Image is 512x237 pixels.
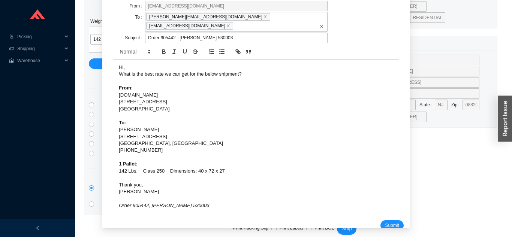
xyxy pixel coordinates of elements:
div: Thank you, [119,182,393,188]
div: [PHONE_NUMBER] [119,147,393,154]
span: Other Services [98,164,143,172]
span: close [226,24,230,28]
span: Pallets [99,1,125,10]
button: Submit [380,220,403,231]
span: Warehouse [17,55,62,67]
strong: From: [119,85,133,91]
div: [STREET_ADDRESS] [119,98,393,105]
span: left [35,226,40,230]
span: Ship [341,224,352,233]
button: Add Pallet [89,58,317,69]
div: [PERSON_NAME] [119,126,393,133]
span: RESIDENTIAL [413,15,443,20]
div: [GEOGRAPHIC_DATA], [GEOGRAPHIC_DATA] [119,140,393,147]
div: 142 Lbs. Class 250 Dimensions: 40 x 72 x 27 [119,168,393,174]
span: Picking [17,31,62,43]
button: Ship [337,223,356,235]
em: Order 905442, [PERSON_NAME] 530003 [119,203,209,208]
label: From [129,1,145,11]
span: [EMAIL_ADDRESS][DOMAIN_NAME] [146,22,233,30]
div: Return Address [334,36,493,50]
label: State [419,100,435,110]
span: Direct Services [98,84,144,93]
div: [GEOGRAPHIC_DATA] [119,106,393,112]
span: [PERSON_NAME][EMAIL_ADDRESS][DOMAIN_NAME] [146,13,270,21]
div: Hi, [119,64,393,71]
div: [DOMAIN_NAME] [119,92,393,98]
label: To [135,12,145,22]
strong: To: [119,120,126,125]
div: [PERSON_NAME] [119,188,393,195]
th: Weight [89,16,134,27]
div: What is the best rate we can get for the below shipment? [119,71,393,78]
input: [PERSON_NAME][EMAIL_ADDRESS][DOMAIN_NAME]close[EMAIL_ADDRESS][DOMAIN_NAME]closeclose [234,22,240,30]
label: Zip [451,100,463,110]
span: close [263,15,267,19]
label: Subject [125,33,145,43]
span: Print BOL [311,224,337,232]
span: Print Packing Slip [230,224,271,232]
span: Submit [385,222,399,229]
span: Print Labels [277,224,306,232]
strong: 1 Pallet: [119,161,138,167]
div: [STREET_ADDRESS] [119,133,393,140]
span: close [319,24,324,29]
span: Shipping [17,43,62,55]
